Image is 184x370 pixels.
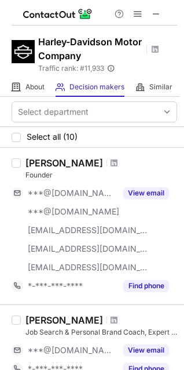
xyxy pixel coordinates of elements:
button: Reveal Button [123,280,169,292]
button: Reveal Button [123,344,169,356]
div: Founder [25,170,177,180]
span: [EMAIL_ADDRESS][DOMAIN_NAME] [28,244,148,254]
div: Select department [18,106,89,118]
h1: Harley-Davidson Motor Company [38,35,142,63]
img: 7a4b6af673588eaaf7eaba275d4d5319 [12,40,35,63]
span: Traffic rank: # 11,933 [38,64,104,72]
span: ***@[DOMAIN_NAME] [28,188,116,198]
span: Similar [149,82,172,92]
span: About [25,82,45,92]
div: [PERSON_NAME] [25,314,103,326]
span: [EMAIL_ADDRESS][DOMAIN_NAME] [28,262,148,273]
span: Decision makers [69,82,124,92]
button: Reveal Button [123,187,169,199]
div: [PERSON_NAME] [25,157,103,169]
span: ***@[DOMAIN_NAME] [28,345,116,356]
span: ***@[DOMAIN_NAME] [28,206,119,217]
span: [EMAIL_ADDRESS][DOMAIN_NAME] [28,225,148,235]
span: Select all (10) [27,132,78,142]
img: ContactOut v5.3.10 [23,7,93,21]
div: Job Search & Personal Brand Coach, Expert & Advisor [25,327,177,338]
